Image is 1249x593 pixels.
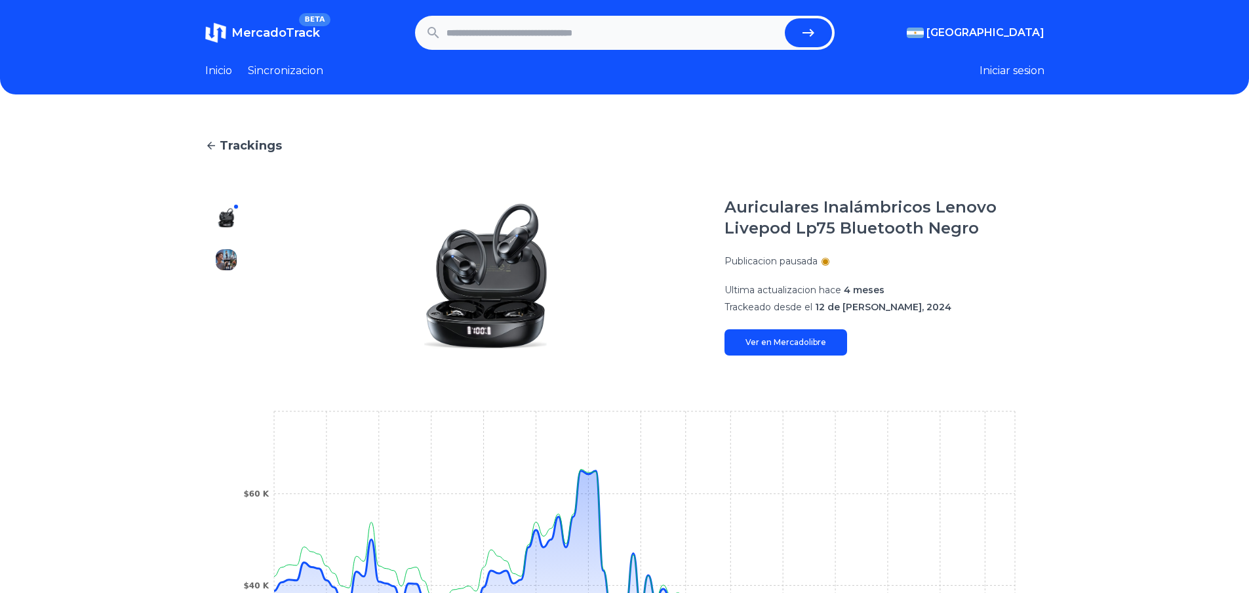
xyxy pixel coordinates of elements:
a: MercadoTrackBETA [205,22,320,43]
span: Trackeado desde el [724,301,812,313]
img: MercadoTrack [205,22,226,43]
tspan: $60 K [243,489,269,499]
a: Trackings [205,136,1044,155]
img: Auriculares Inalámbricos Lenovo Livepod Lp75 Bluetooth Negro [273,197,698,356]
img: Argentina [907,28,924,38]
span: 4 meses [844,284,884,296]
a: Inicio [205,63,232,79]
span: Trackings [220,136,282,155]
a: Sincronizacion [248,63,323,79]
h1: Auriculares Inalámbricos Lenovo Livepod Lp75 Bluetooth Negro [724,197,1044,239]
p: Publicacion pausada [724,255,818,268]
button: [GEOGRAPHIC_DATA] [907,25,1044,41]
tspan: $40 K [243,581,269,590]
span: Ultima actualizacion hace [724,284,841,296]
span: MercadoTrack [231,26,320,40]
button: Iniciar sesion [980,63,1044,79]
img: Auriculares Inalámbricos Lenovo Livepod Lp75 Bluetooth Negro [216,249,237,270]
span: BETA [299,13,330,26]
span: [GEOGRAPHIC_DATA] [926,25,1044,41]
img: Auriculares Inalámbricos Lenovo Livepod Lp75 Bluetooth Negro [216,207,237,228]
a: Ver en Mercadolibre [724,329,847,356]
span: 12 de [PERSON_NAME], 2024 [815,301,951,313]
